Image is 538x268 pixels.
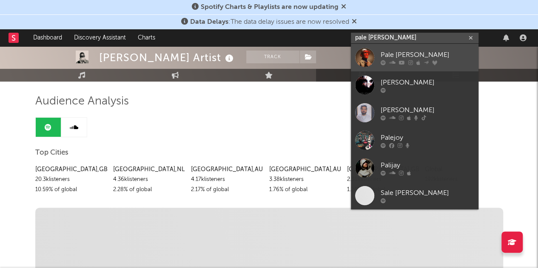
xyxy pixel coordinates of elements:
a: Charts [132,29,161,46]
div: Palejoy [381,133,474,143]
input: Search for artists [351,33,478,43]
span: Dismiss [341,4,346,11]
span: Dismiss [352,19,357,25]
div: 2.17 % of global [191,185,262,195]
div: 2.38k listeners [347,175,418,185]
div: [GEOGRAPHIC_DATA] , AU [191,164,262,175]
div: [GEOGRAPHIC_DATA] , AU [269,164,340,175]
div: 3.38k listeners [269,175,340,185]
span: Data Delays [190,19,228,25]
div: 4.36k listeners [113,175,185,185]
span: Top Cities [35,148,68,158]
a: Palijay [351,154,478,182]
a: Dashboard [27,29,68,46]
div: 1.24 % of global [347,185,418,195]
div: [GEOGRAPHIC_DATA] , NL [113,164,185,175]
div: [GEOGRAPHIC_DATA] , GB [347,164,418,175]
div: [PERSON_NAME] [381,77,474,87]
div: 2.28 % of global [113,185,185,195]
span: Spotify Charts & Playlists are now updating [201,4,339,11]
div: [GEOGRAPHIC_DATA] , GB [35,164,107,175]
div: Pale [PERSON_NAME] [381,50,474,60]
a: Pale [PERSON_NAME] [351,44,478,71]
a: [PERSON_NAME] [351,99,478,127]
span: Audience Analysis [35,96,129,107]
button: Track [246,51,299,63]
div: 4.17k listeners [191,175,262,185]
div: Palijay [381,160,474,170]
span: : The data delay issues are now resolved [190,19,349,25]
a: [PERSON_NAME] [351,71,478,99]
div: [PERSON_NAME] [381,105,474,115]
a: Palejoy [351,127,478,154]
div: Sale [PERSON_NAME] [381,188,474,198]
div: 20.3k listeners [35,175,107,185]
div: [PERSON_NAME] Artist [99,51,236,65]
div: 10.59 % of global [35,185,107,195]
a: Sale [PERSON_NAME] [351,182,478,209]
a: Discovery Assistant [68,29,132,46]
div: 1.76 % of global [269,185,340,195]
